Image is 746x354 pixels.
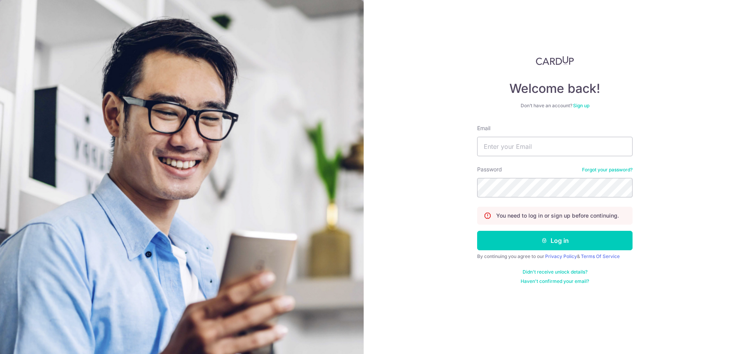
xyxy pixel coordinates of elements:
label: Email [477,124,490,132]
a: Haven't confirmed your email? [521,278,589,284]
label: Password [477,166,502,173]
a: Sign up [573,103,589,108]
img: CardUp Logo [536,56,574,65]
a: Didn't receive unlock details? [523,269,587,275]
a: Privacy Policy [545,253,577,259]
div: By continuing you agree to our & [477,253,633,260]
p: You need to log in or sign up before continuing. [496,212,619,220]
h4: Welcome back! [477,81,633,96]
a: Terms Of Service [581,253,620,259]
a: Forgot your password? [582,167,633,173]
div: Don’t have an account? [477,103,633,109]
button: Log in [477,231,633,250]
input: Enter your Email [477,137,633,156]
